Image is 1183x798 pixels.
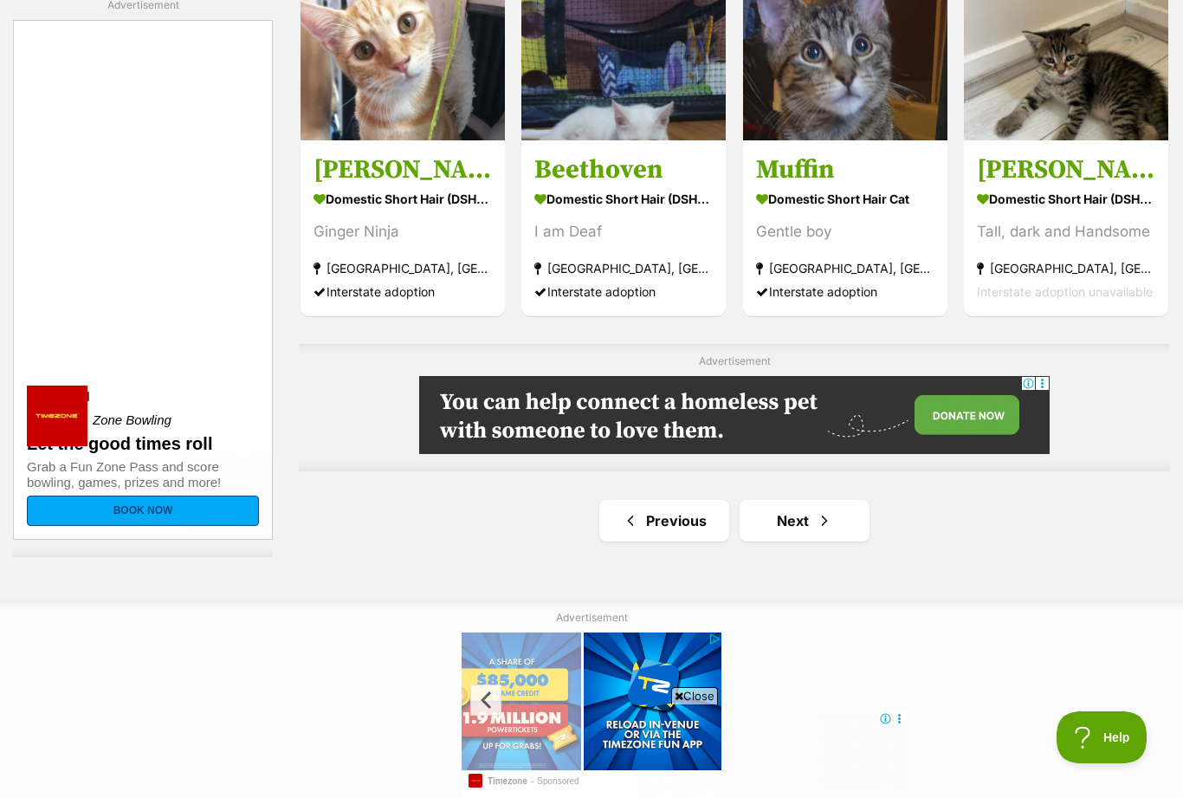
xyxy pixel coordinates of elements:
span: Interstate adoption unavailable [977,284,1153,299]
strong: [GEOGRAPHIC_DATA], [GEOGRAPHIC_DATA] [756,256,934,280]
div: I am Deaf [534,220,713,243]
a: Next page [740,500,869,542]
span: Close [671,687,718,704]
h3: Muffin [756,153,934,186]
strong: [GEOGRAPHIC_DATA], [GEOGRAPHIC_DATA] [977,256,1155,280]
span: Book Now [100,483,160,497]
iframe: Help Scout Beacon - Open [1057,711,1148,763]
a: Beethoven Domestic Short Hair (DSH) Cat I am Deaf [GEOGRAPHIC_DATA], [GEOGRAPHIC_DATA] Interstate... [521,140,726,316]
h3: [PERSON_NAME] (Weasley) of [PERSON_NAME] Fame [977,153,1155,186]
strong: Domestic Short Hair (DSH) Cat [534,186,713,211]
iframe: Advertisement [419,376,1050,454]
a: Book Now [14,476,246,506]
strong: [GEOGRAPHIC_DATA], [GEOGRAPHIC_DATA] [534,256,713,280]
iframe: Advertisement [13,20,273,540]
div: Advertisement [299,344,1170,471]
h3: Beethoven [534,153,713,186]
a: [PERSON_NAME] (Weasley) of [PERSON_NAME] Fame Domestic Short Hair (DSH) Cat Tall, dark and Handso... [964,140,1168,316]
div: Ginger Ninja [314,220,492,243]
a: Zone Bowling [80,393,158,408]
nav: Pagination [299,500,1170,542]
div: Tall, dark and Handsome [977,220,1155,243]
strong: Domestic Short Hair (DSH) Cat [977,186,1155,211]
h3: [PERSON_NAME] [314,153,492,186]
div: Interstate adoption [314,280,492,303]
div: Interstate adoption [534,280,713,303]
iframe: Advertisement [276,711,907,789]
a: Grab a Fun Zone Pass and score bowling, games, prizes and more! [14,439,246,470]
a: Let the good times roll [14,413,246,434]
a: Previous page [599,500,729,542]
a: Sponsored [14,369,246,384]
strong: Domestic Short Hair Cat [756,186,934,211]
div: Interstate adoption [756,280,934,303]
a: Muffin Domestic Short Hair Cat Gentle boy [GEOGRAPHIC_DATA], [GEOGRAPHIC_DATA] Interstate adoption [743,140,947,316]
a: [PERSON_NAME] Domestic Short Hair (DSH) Cat Ginger Ninja [GEOGRAPHIC_DATA], [GEOGRAPHIC_DATA] Int... [301,140,505,316]
strong: [GEOGRAPHIC_DATA], [GEOGRAPHIC_DATA] [314,256,492,280]
strong: Domestic Short Hair (DSH) Cat [314,186,492,211]
div: Gentle boy [756,220,934,243]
